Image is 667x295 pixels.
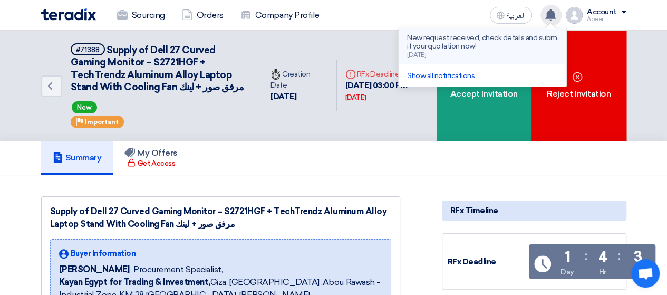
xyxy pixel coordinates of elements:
div: Get Access [127,158,175,169]
div: #71388 [76,46,100,53]
a: Show all notifications [407,71,475,80]
span: [PERSON_NAME] [59,263,130,276]
span: Supply of Dell 27 Curved Gaming Monitor – S2721HGF + TechTrendz Aluminum Alloy Laptop Stand With ... [71,44,244,93]
div: 3 [634,250,642,264]
div: Account [587,8,617,17]
div: 1 [564,250,570,264]
h5: Supply of Dell 27 Curved Gaming Monitor – S2721HGF + TechTrendz Aluminum Alloy Laptop Stand With ... [71,43,250,94]
div: RFx Deadline [345,69,428,80]
div: [DATE] 03:00 PM [345,80,428,103]
img: profile_test.png [566,7,583,24]
div: 4 [598,250,607,264]
button: العربية [490,7,532,24]
a: Orders [173,4,232,27]
b: Kayan Egypt for Trading & Investment, [59,277,210,287]
div: Abeer [587,16,626,22]
span: العربية [507,12,526,20]
div: RFx Deadline [448,256,527,268]
div: Open chat [631,259,660,288]
img: Teradix logo [41,8,96,21]
div: RFx Timeline [442,201,626,221]
div: : [585,246,587,265]
h5: My Offers [124,148,178,158]
a: Sourcing [109,4,173,27]
span: [DATE] [407,51,426,59]
div: Creation Date [270,69,328,91]
span: Buyer Information [71,248,136,259]
div: Hr [598,267,606,278]
div: : [617,246,620,265]
a: My Offers Get Access [113,141,189,175]
div: Day [560,267,574,278]
a: Company Profile [232,4,328,27]
div: Supply of Dell 27 Curved Gaming Monitor – S2721HGF + TechTrendz Aluminum Alloy Laptop Stand With ... [50,205,391,231]
div: Reject Invitation [531,31,626,141]
div: [DATE] [345,92,366,103]
a: Summary [41,141,113,175]
span: Procurement Specialist, [133,263,223,276]
span: Important [85,118,119,126]
div: Min [631,267,645,278]
span: New [72,101,97,113]
p: New request received, check details and submit your quotation now! [407,34,558,51]
h5: Summary [53,153,102,163]
div: [DATE] [270,91,328,103]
